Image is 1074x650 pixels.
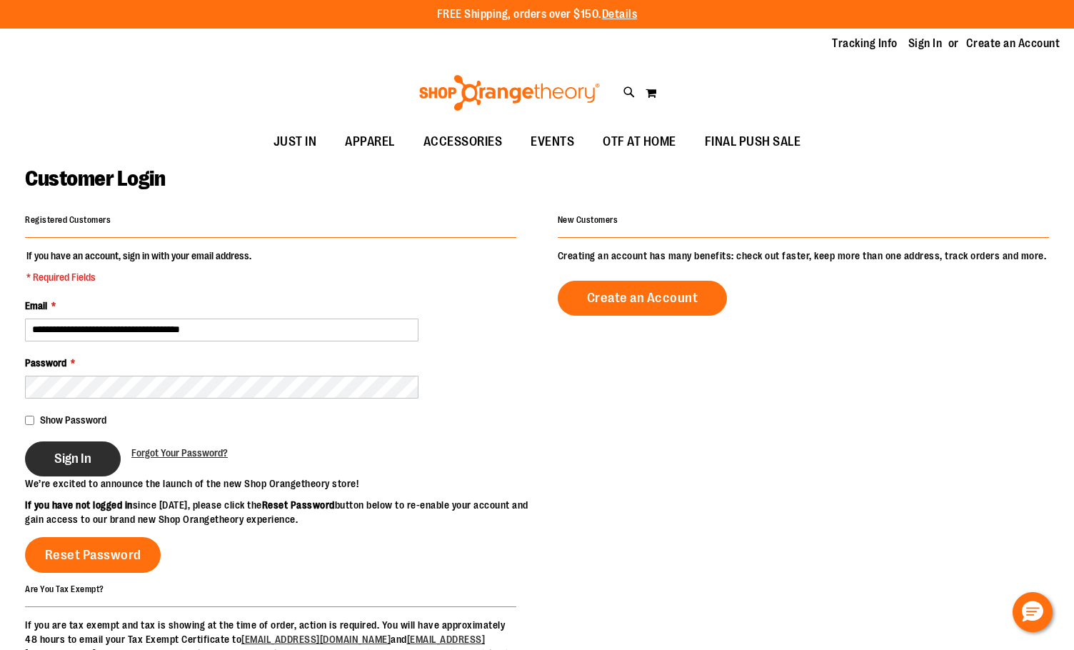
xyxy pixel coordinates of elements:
a: JUST IN [259,126,331,159]
p: FREE Shipping, orders over $150. [437,6,638,23]
span: APPAREL [345,126,395,158]
span: ACCESSORIES [423,126,503,158]
span: Password [25,357,66,369]
a: [EMAIL_ADDRESS][DOMAIN_NAME] [241,634,391,645]
a: Create an Account [558,281,728,316]
span: Show Password [40,414,106,426]
strong: Are You Tax Exempt? [25,584,104,594]
a: Details [602,8,638,21]
a: Create an Account [966,36,1060,51]
p: Creating an account has many benefits: check out faster, keep more than one address, track orders... [558,249,1049,263]
a: APPAREL [331,126,409,159]
span: Email [25,300,47,311]
strong: New Customers [558,215,618,225]
a: EVENTS [516,126,588,159]
a: Tracking Info [832,36,898,51]
p: We’re excited to announce the launch of the new Shop Orangetheory store! [25,476,537,491]
span: Customer Login [25,166,165,191]
a: OTF AT HOME [588,126,691,159]
a: ACCESSORIES [409,126,517,159]
button: Sign In [25,441,121,476]
a: Forgot Your Password? [131,446,228,460]
strong: If you have not logged in [25,499,133,511]
img: Shop Orangetheory [417,75,602,111]
span: Reset Password [45,547,141,563]
strong: Registered Customers [25,215,111,225]
p: since [DATE], please click the button below to re-enable your account and gain access to our bran... [25,498,537,526]
span: JUST IN [273,126,317,158]
button: Hello, have a question? Let’s chat. [1013,592,1053,632]
a: Sign In [908,36,943,51]
span: OTF AT HOME [603,126,676,158]
a: Reset Password [25,537,161,573]
span: Sign In [54,451,91,466]
span: FINAL PUSH SALE [705,126,801,158]
span: EVENTS [531,126,574,158]
span: Forgot Your Password? [131,447,228,459]
a: FINAL PUSH SALE [691,126,815,159]
legend: If you have an account, sign in with your email address. [25,249,253,284]
span: Create an Account [587,290,698,306]
strong: Reset Password [262,499,335,511]
span: * Required Fields [26,270,251,284]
